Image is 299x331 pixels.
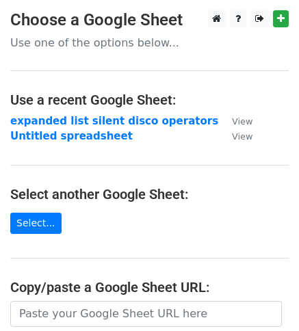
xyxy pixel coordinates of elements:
[10,10,289,30] h3: Choose a Google Sheet
[10,213,62,234] a: Select...
[232,131,252,142] small: View
[10,301,282,327] input: Paste your Google Sheet URL here
[10,92,289,108] h4: Use a recent Google Sheet:
[218,115,252,127] a: View
[10,186,289,202] h4: Select another Google Sheet:
[10,130,133,142] a: Untitled spreadsheet
[218,130,252,142] a: View
[232,116,252,127] small: View
[10,36,289,50] p: Use one of the options below...
[10,279,289,295] h4: Copy/paste a Google Sheet URL:
[10,115,218,127] a: expanded list silent disco operators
